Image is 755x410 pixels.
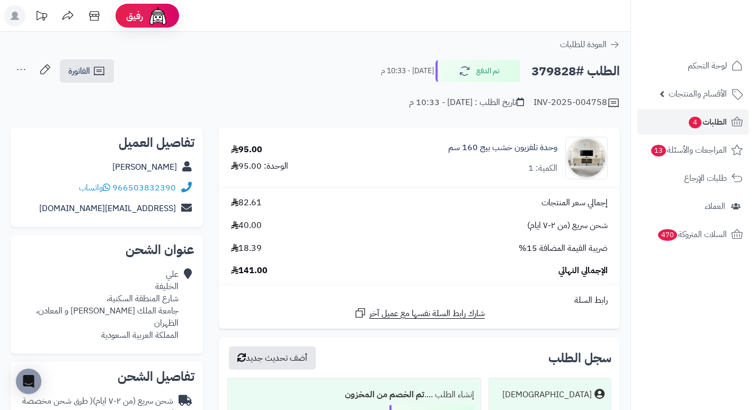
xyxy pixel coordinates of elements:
a: الفاتورة [60,59,114,83]
a: تحديثات المنصة [28,5,55,29]
div: إنشاء الطلب .... [234,385,474,405]
a: شارك رابط السلة نفسها مع عميل آخر [354,307,485,320]
div: الوحدة: 95.00 [231,160,288,172]
h2: تفاصيل الشحن [19,370,194,383]
h2: الطلب #379828 [531,60,620,82]
button: تم الدفع [436,60,520,82]
a: العملاء [637,194,749,219]
button: أضف تحديث جديد [229,346,316,370]
span: الأقسام والمنتجات [669,86,727,101]
div: علي الخليفة شارع المنطقة السكنية، جامعة الملك [PERSON_NAME] و المعادن، الظهران المملكة العربية ال... [19,268,179,341]
span: العودة للطلبات [560,38,607,51]
a: طلبات الإرجاع [637,165,749,191]
span: 4 [689,117,701,128]
h2: تفاصيل العميل [19,136,194,149]
span: 13 [651,145,666,156]
h2: عنوان الشحن [19,243,194,256]
a: السلات المتروكة470 [637,222,749,247]
span: الإجمالي النهائي [558,265,608,277]
span: الطلبات [688,115,727,129]
a: وحدة تلفزيون خشب بيج 160 سم [448,142,557,154]
a: [EMAIL_ADDRESS][DOMAIN_NAME] [39,202,176,215]
a: لوحة التحكم [637,53,749,78]
div: الكمية: 1 [528,162,557,175]
span: لوحة التحكم [688,58,727,73]
b: تم الخصم من المخزون [345,388,424,401]
span: 470 [658,229,677,241]
span: رفيق [126,10,143,22]
div: 95.00 [231,144,262,156]
span: 18.39 [231,242,262,255]
span: 82.61 [231,197,262,209]
a: الطلبات4 [637,109,749,135]
a: 966503832390 [112,181,176,194]
a: المراجعات والأسئلة13 [637,137,749,163]
div: رابط السلة [223,294,616,307]
span: 141.00 [231,265,268,277]
span: السلات المتروكة [657,227,727,242]
span: 40.00 [231,220,262,232]
img: ai-face.png [147,5,168,27]
span: ضريبة القيمة المضافة 15% [519,242,608,255]
h3: سجل الطلب [548,352,611,364]
span: العملاء [705,199,725,214]
span: إجمالي سعر المنتجات [541,197,608,209]
div: [DEMOGRAPHIC_DATA] [502,389,592,401]
img: 1750490663-220601011443-90x90.jpg [566,137,607,179]
img: logo-2.png [683,27,745,49]
div: Open Intercom Messenger [16,369,41,394]
span: شارك رابط السلة نفسها مع عميل آخر [369,308,485,320]
span: شحن سريع (من ٢-٧ ايام) [527,220,608,232]
span: المراجعات والأسئلة [650,143,727,158]
a: العودة للطلبات [560,38,620,51]
a: واتساب [79,181,110,194]
span: طلبات الإرجاع [684,171,727,186]
a: [PERSON_NAME] [112,161,177,173]
span: الفاتورة [68,65,90,77]
div: INV-2025-004758 [534,97,620,109]
div: تاريخ الطلب : [DATE] - 10:33 م [409,97,524,109]
small: [DATE] - 10:33 م [381,66,434,76]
